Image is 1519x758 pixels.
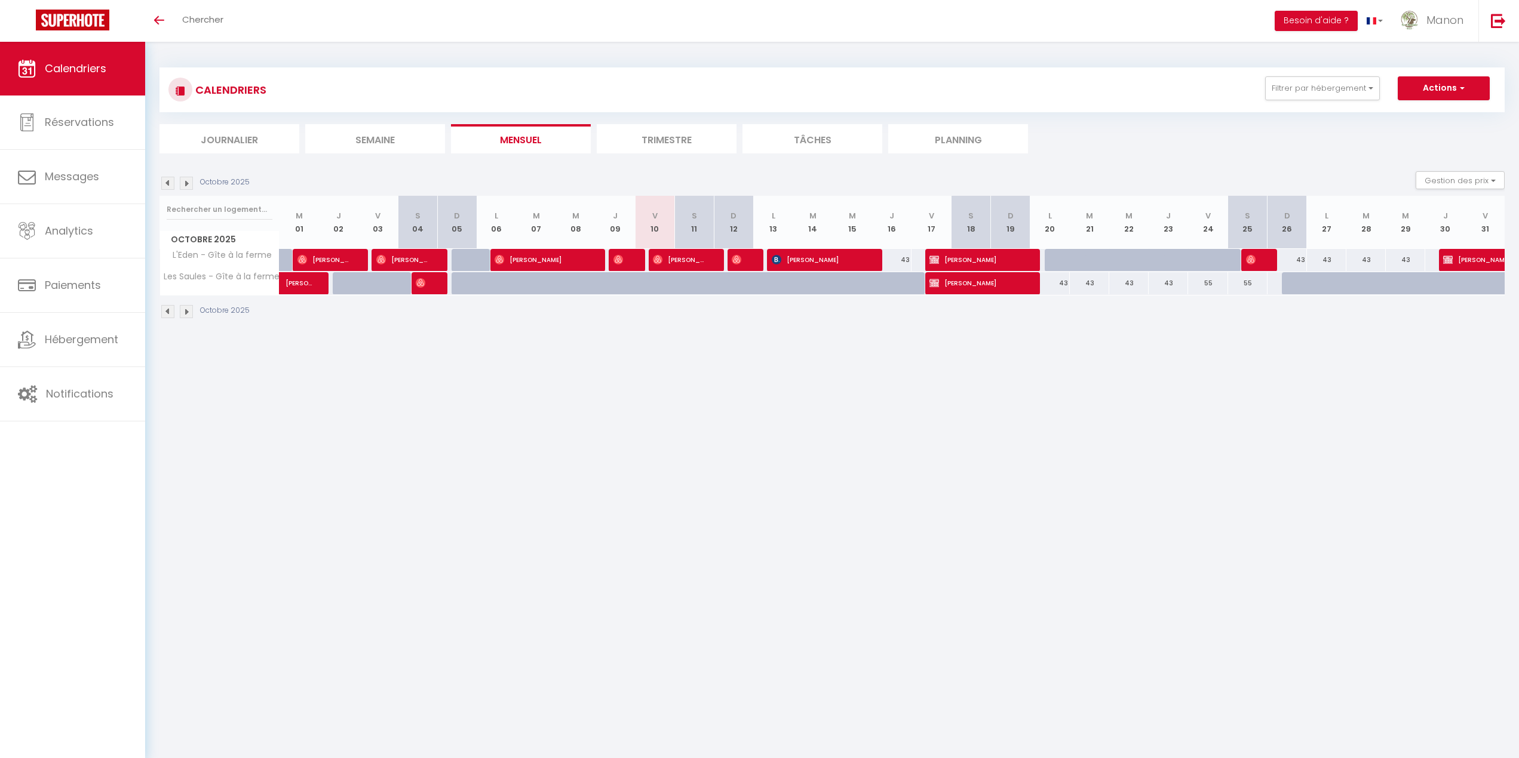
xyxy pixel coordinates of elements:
abbr: S [968,210,974,221]
th: 29 [1386,196,1425,249]
div: 43 [1030,272,1070,294]
th: 01 [280,196,319,249]
th: 17 [912,196,951,249]
abbr: D [1284,210,1290,221]
th: 12 [714,196,753,249]
span: Manon [1426,13,1463,27]
th: 08 [556,196,596,249]
th: 30 [1425,196,1465,249]
th: 09 [596,196,635,249]
abbr: M [533,210,540,221]
button: Filtrer par hébergement [1265,76,1380,100]
span: Réservations [45,115,114,130]
th: 11 [674,196,714,249]
li: Tâches [742,124,882,153]
span: L'Eden - Gîte à la ferme [162,249,275,262]
span: Paiements [45,278,101,292]
abbr: M [1402,210,1409,221]
th: 26 [1268,196,1307,249]
span: [PERSON_NAME] [495,248,588,271]
span: [PERSON_NAME] [772,248,865,271]
th: 02 [319,196,358,249]
span: [PERSON_NAME] [1246,248,1259,271]
abbr: J [613,210,618,221]
div: 43 [1268,249,1307,271]
span: Chercher [182,13,223,26]
div: 55 [1228,272,1268,294]
div: 43 [1346,249,1386,271]
div: 43 [1149,272,1188,294]
abbr: L [1325,210,1328,221]
abbr: M [296,210,303,221]
span: Octobre 2025 [160,231,279,248]
div: 43 [1386,249,1425,271]
button: Gestion des prix [1416,171,1505,189]
abbr: V [929,210,934,221]
img: logout [1491,13,1506,28]
img: Super Booking [36,10,109,30]
abbr: L [495,210,498,221]
div: 43 [872,249,912,271]
span: [PERSON_NAME][DEMOGRAPHIC_DATA] [376,248,429,271]
span: Calendriers [45,61,106,76]
abbr: V [1483,210,1488,221]
th: 21 [1070,196,1109,249]
span: [PERSON_NAME] [297,248,351,271]
th: 13 [754,196,793,249]
th: 19 [991,196,1030,249]
abbr: V [1205,210,1211,221]
abbr: J [889,210,894,221]
abbr: J [336,210,341,221]
div: 43 [1109,272,1149,294]
th: 14 [793,196,833,249]
abbr: L [772,210,775,221]
abbr: S [1245,210,1250,221]
th: 24 [1188,196,1228,249]
li: Planning [888,124,1028,153]
abbr: V [652,210,658,221]
abbr: M [1125,210,1133,221]
th: 07 [517,196,556,249]
th: 05 [437,196,477,249]
a: [PERSON_NAME] [280,272,319,295]
span: [PERSON_NAME] [653,248,706,271]
abbr: D [731,210,737,221]
li: Trimestre [597,124,737,153]
abbr: M [809,210,817,221]
div: 55 [1188,272,1228,294]
th: 15 [833,196,872,249]
span: [PERSON_NAME] [416,272,429,294]
abbr: L [1048,210,1052,221]
button: Besoin d'aide ? [1275,11,1358,31]
span: [PERSON_NAME] [929,272,1023,294]
span: [PERSON_NAME] [732,248,745,271]
th: 16 [872,196,912,249]
div: 43 [1070,272,1109,294]
input: Rechercher un logement... [167,199,272,220]
span: [PERSON_NAME] [929,248,1023,271]
p: Octobre 2025 [200,305,250,316]
th: 28 [1346,196,1386,249]
th: 03 [358,196,398,249]
th: 20 [1030,196,1070,249]
span: Les Saules - Gîte à la ferme [162,272,280,281]
th: 06 [477,196,516,249]
span: Messages [45,169,99,184]
span: Analytics [45,223,93,238]
th: 04 [398,196,437,249]
span: [PERSON_NAME] [286,266,313,288]
th: 10 [635,196,674,249]
span: [PERSON_NAME] [613,248,627,271]
abbr: M [849,210,856,221]
th: 23 [1149,196,1188,249]
div: 43 [1307,249,1346,271]
abbr: D [1008,210,1014,221]
th: 22 [1109,196,1149,249]
abbr: M [1086,210,1093,221]
span: Notifications [46,386,113,401]
th: 27 [1307,196,1346,249]
li: Semaine [305,124,445,153]
h3: CALENDRIERS [192,76,266,103]
abbr: S [692,210,697,221]
button: Actions [1398,76,1490,100]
